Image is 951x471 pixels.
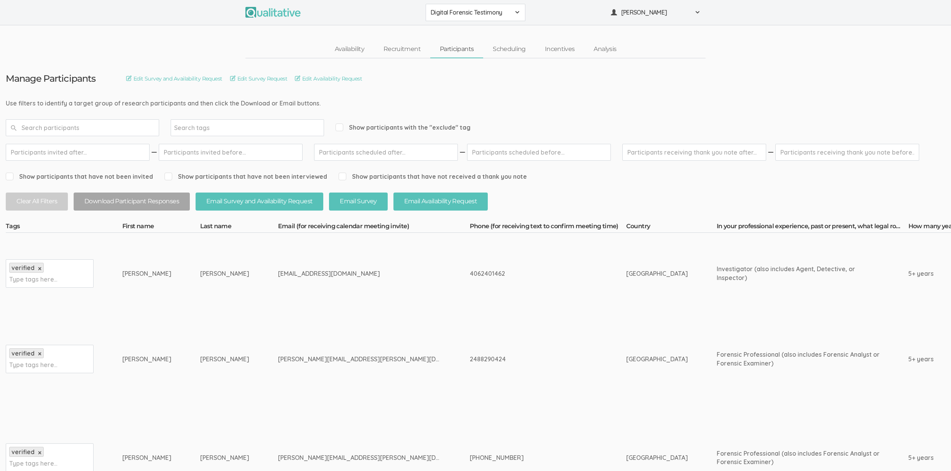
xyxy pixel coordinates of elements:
[278,453,441,462] div: [PERSON_NAME][EMAIL_ADDRESS][PERSON_NAME][DOMAIN_NAME]
[626,355,688,364] div: [GEOGRAPHIC_DATA]
[200,453,249,462] div: [PERSON_NAME]
[717,350,880,368] div: Forensic Professional (also includes Forensic Analyst or Forensic Examiner)
[775,144,919,161] input: Participants receiving thank you note before...
[325,41,374,58] a: Availability
[459,144,466,161] img: dash.svg
[38,450,41,456] a: ×
[470,453,597,462] div: [PHONE_NUMBER]
[339,172,527,181] span: Show participants that have not received a thank you note
[12,264,35,272] span: verified
[295,74,362,83] a: Edit Availability Request
[245,7,301,18] img: Qualitative
[9,360,57,370] input: Type tags here...
[12,448,35,456] span: verified
[329,193,387,211] button: Email Survey
[165,172,327,181] span: Show participants that have not been interviewed
[767,144,775,161] img: dash.svg
[717,265,880,282] div: Investigator (also includes Agent, Detective, or Inspector)
[314,144,458,161] input: Participants scheduled after...
[6,144,150,161] input: Participants invited after...
[535,41,584,58] a: Incentives
[6,74,95,84] h3: Manage Participants
[196,193,323,211] button: Email Survey and Availability Request
[200,269,249,278] div: [PERSON_NAME]
[374,41,430,58] a: Recruitment
[470,222,626,233] th: Phone (for receiving text to confirm meeting time)
[200,355,249,364] div: [PERSON_NAME]
[622,144,766,161] input: Participants receiving thank you note after...
[426,4,525,21] button: Digital Forensic Testimony
[278,355,441,364] div: [PERSON_NAME][EMAIL_ADDRESS][PERSON_NAME][DOMAIN_NAME]
[6,119,159,136] input: Search participants
[126,74,222,83] a: Edit Survey and Availability Request
[278,269,441,278] div: [EMAIL_ADDRESS][DOMAIN_NAME]
[122,222,200,233] th: First name
[200,222,278,233] th: Last name
[9,458,57,468] input: Type tags here...
[6,172,153,181] span: Show participants that have not been invited
[38,351,41,357] a: ×
[122,355,171,364] div: [PERSON_NAME]
[431,8,510,17] span: Digital Forensic Testimony
[626,222,717,233] th: Country
[38,265,41,272] a: ×
[12,349,35,357] span: verified
[483,41,535,58] a: Scheduling
[230,74,287,83] a: Edit Survey Request
[159,144,303,161] input: Participants invited before...
[470,355,597,364] div: 2488290424
[430,41,483,58] a: Participants
[336,123,471,132] span: Show participants with the "exclude" tag
[6,222,122,233] th: Tags
[717,449,880,467] div: Forensic Professional (also includes Forensic Analyst or Forensic Examiner)
[393,193,488,211] button: Email Availability Request
[584,41,626,58] a: Analysis
[150,144,158,161] img: dash.svg
[174,123,222,133] input: Search tags
[626,269,688,278] div: [GEOGRAPHIC_DATA]
[122,453,171,462] div: [PERSON_NAME]
[6,193,68,211] button: Clear All Filters
[467,144,611,161] input: Participants scheduled before...
[606,4,706,21] button: [PERSON_NAME]
[470,269,597,278] div: 4062401462
[9,274,57,284] input: Type tags here...
[122,269,171,278] div: [PERSON_NAME]
[717,222,908,233] th: In your professional experience, past or present, what legal role did you primarily hold?
[626,453,688,462] div: [GEOGRAPHIC_DATA]
[278,222,470,233] th: Email (for receiving calendar meeting invite)
[74,193,190,211] button: Download Participant Responses
[913,434,951,471] iframe: Chat Widget
[621,8,690,17] span: [PERSON_NAME]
